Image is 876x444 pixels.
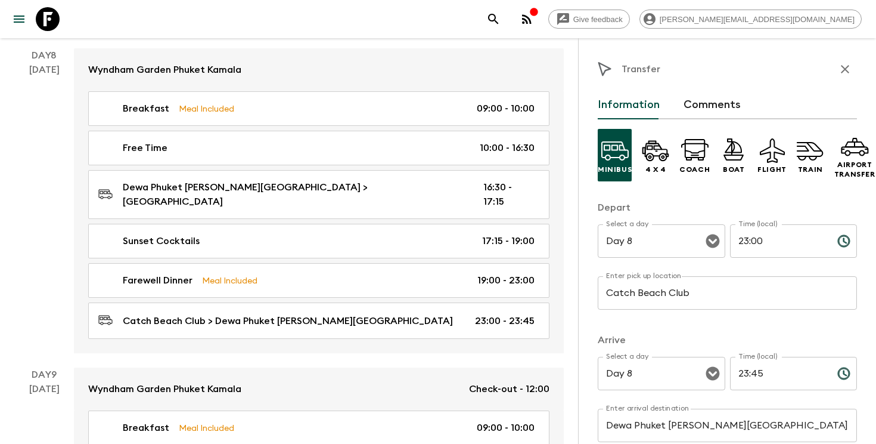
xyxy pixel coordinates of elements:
[606,351,648,362] label: Select a day
[548,10,630,29] a: Give feedback
[606,271,682,281] label: Enter pick up location
[645,165,666,174] p: 4 x 4
[684,91,741,119] button: Comments
[606,403,689,414] label: Enter arrival destination
[14,48,74,63] p: Day 8
[477,273,535,288] p: 19:00 - 23:00
[123,421,169,435] p: Breakfast
[482,234,535,248] p: 17:15 - 19:00
[798,165,823,174] p: Train
[202,274,257,287] p: Meal Included
[14,368,74,382] p: Day 9
[598,201,857,215] p: Depart
[88,63,241,77] p: Wyndham Garden Phuket Kamala
[679,165,710,174] p: Coach
[622,62,660,76] p: Transfer
[738,351,777,362] label: Time (local)
[483,180,535,209] p: 16:30 - 17:15
[475,314,535,328] p: 23:00 - 23:45
[74,368,564,411] a: Wyndham Garden Phuket KamalaCheck-out - 12:00
[123,234,200,248] p: Sunset Cocktails
[179,102,234,115] p: Meal Included
[598,91,660,119] button: Information
[88,263,549,298] a: Farewell DinnerMeal Included19:00 - 23:00
[482,7,505,31] button: search adventures
[477,101,535,116] p: 09:00 - 10:00
[723,165,744,174] p: Boat
[88,131,549,165] a: Free Time10:00 - 16:30
[29,63,60,353] div: [DATE]
[179,421,234,434] p: Meal Included
[738,219,777,229] label: Time (local)
[123,273,192,288] p: Farewell Dinner
[598,165,632,174] p: Minibus
[730,357,828,390] input: hh:mm
[598,333,857,347] p: Arrive
[7,7,31,31] button: menu
[653,15,861,24] span: [PERSON_NAME][EMAIL_ADDRESS][DOMAIN_NAME]
[477,421,535,435] p: 09:00 - 10:00
[567,15,629,24] span: Give feedback
[704,233,721,249] button: Open
[639,10,862,29] div: [PERSON_NAME][EMAIL_ADDRESS][DOMAIN_NAME]
[480,141,535,155] p: 10:00 - 16:30
[757,165,787,174] p: Flight
[88,303,549,339] a: Catch Beach Club > Dewa Phuket [PERSON_NAME][GEOGRAPHIC_DATA]23:00 - 23:45
[606,219,648,229] label: Select a day
[123,180,465,209] p: Dewa Phuket [PERSON_NAME][GEOGRAPHIC_DATA] > [GEOGRAPHIC_DATA]
[834,160,875,179] p: Airport Transfer
[88,224,549,258] a: Sunset Cocktails17:15 - 19:00
[832,229,856,253] button: Choose time, selected time is 11:00 PM
[88,91,549,126] a: BreakfastMeal Included09:00 - 10:00
[730,224,828,258] input: hh:mm
[469,382,549,396] p: Check-out - 12:00
[704,365,721,382] button: Open
[74,48,564,91] a: Wyndham Garden Phuket Kamala
[832,362,856,386] button: Choose time, selected time is 11:45 PM
[88,170,549,219] a: Dewa Phuket [PERSON_NAME][GEOGRAPHIC_DATA] > [GEOGRAPHIC_DATA]16:30 - 17:15
[123,101,169,116] p: Breakfast
[123,314,453,328] p: Catch Beach Club > Dewa Phuket [PERSON_NAME][GEOGRAPHIC_DATA]
[123,141,167,155] p: Free Time
[88,382,241,396] p: Wyndham Garden Phuket Kamala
